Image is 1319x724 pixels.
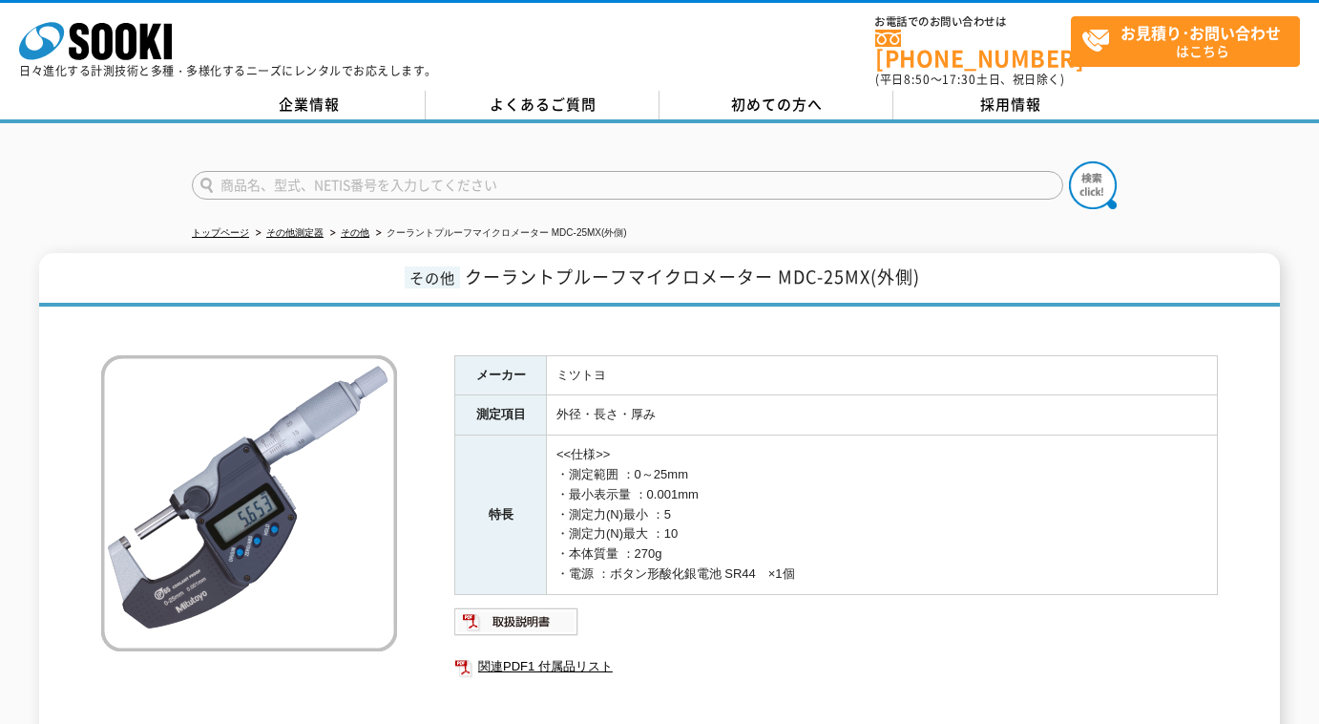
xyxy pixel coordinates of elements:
[372,224,627,244] li: クーラントプルーフマイクロメーター MDC-25MX(外側)
[1081,17,1299,65] span: はこちら
[893,91,1127,119] a: 採用情報
[547,355,1218,395] td: ミツトヨ
[455,395,547,436] th: 測定項目
[942,71,976,88] span: 17:30
[426,91,659,119] a: よくあるご質問
[659,91,893,119] a: 初めての方へ
[454,619,579,633] a: 取扱説明書
[455,436,547,595] th: 特長
[192,171,1063,200] input: 商品名、型式、NETIS番号を入力してください
[904,71,931,88] span: 8:50
[405,266,460,288] span: その他
[465,264,920,289] span: クーラントプルーフマイクロメーター MDC-25MX(外側)
[875,16,1071,28] span: お電話でのお問い合わせは
[192,227,249,238] a: トップページ
[266,227,324,238] a: その他測定器
[731,94,823,115] span: 初めての方へ
[341,227,369,238] a: その他
[875,30,1071,69] a: [PHONE_NUMBER]
[1071,16,1300,67] a: お見積り･お問い合わせはこちら
[547,436,1218,595] td: <<仕様>> ・測定範囲 ：0～25mm ・最小表示量 ：0.001mm ・測定力(N)最小 ：5 ・測定力(N)最大 ：10 ・本体質量 ：270g ・電源 ：ボタン形酸化銀電池 SR44 ×1個
[455,355,547,395] th: メーカー
[1120,21,1281,44] strong: お見積り･お問い合わせ
[454,654,1218,679] a: 関連PDF1 付属品リスト
[19,65,437,76] p: 日々進化する計測技術と多種・多様化するニーズにレンタルでお応えします。
[1069,161,1117,209] img: btn_search.png
[875,71,1064,88] span: (平日 ～ 土日、祝日除く)
[101,355,397,651] img: クーラントプルーフマイクロメーター MDC-25MX(外側)
[192,91,426,119] a: 企業情報
[454,607,579,637] img: 取扱説明書
[547,395,1218,436] td: 外径・長さ・厚み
